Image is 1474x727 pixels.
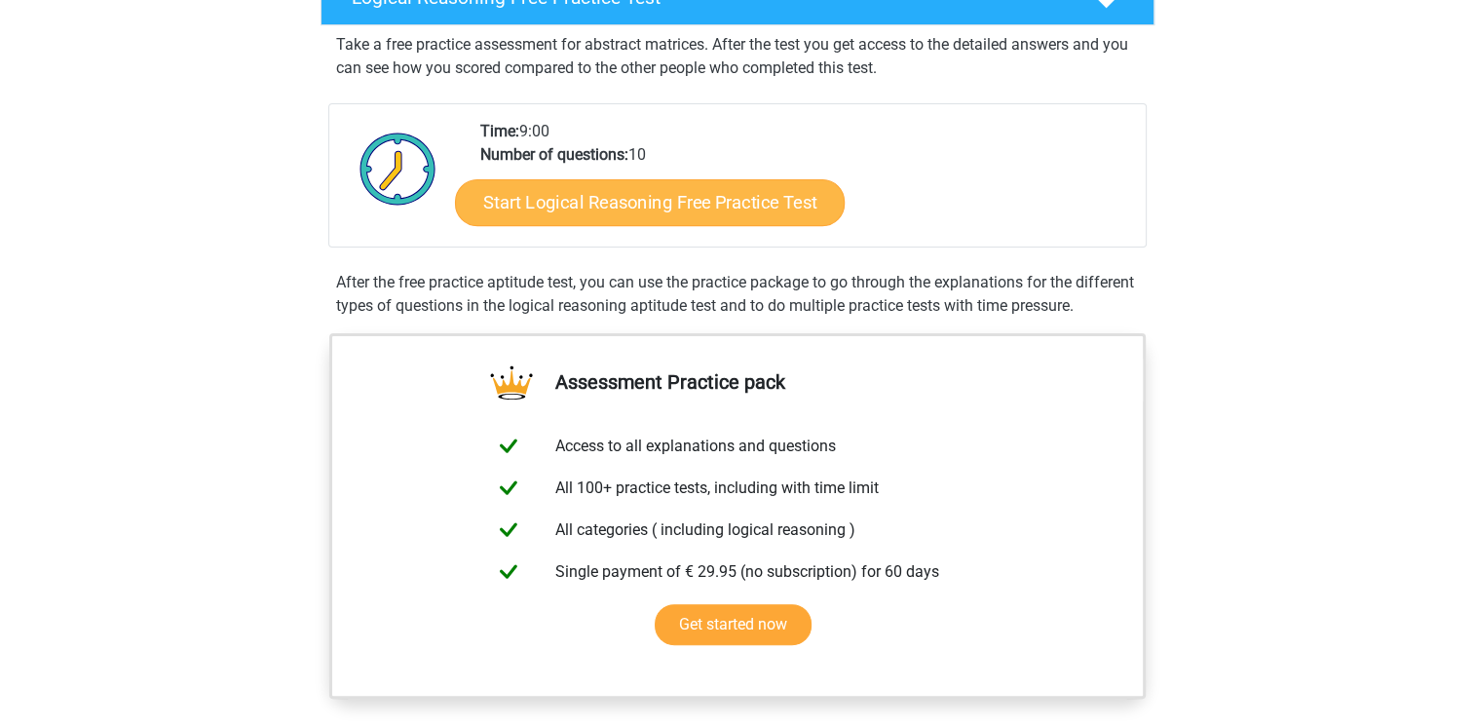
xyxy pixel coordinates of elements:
b: Number of questions: [480,145,628,164]
div: 9:00 10 [466,120,1145,247]
a: Get started now [655,604,812,645]
img: Clock [349,120,447,217]
p: Take a free practice assessment for abstract matrices. After the test you get access to the detai... [336,33,1139,80]
div: After the free practice aptitude test, you can use the practice package to go through the explana... [328,271,1147,318]
a: Start Logical Reasoning Free Practice Test [455,178,845,225]
b: Time: [480,122,519,140]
